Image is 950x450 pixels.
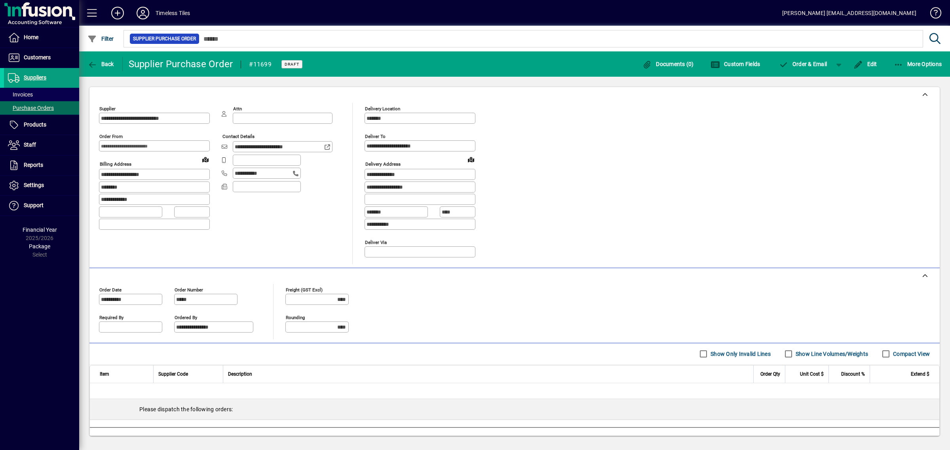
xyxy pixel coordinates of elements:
[100,370,109,378] span: Item
[175,314,197,320] mat-label: Ordered by
[841,370,865,378] span: Discount %
[894,61,942,67] span: More Options
[782,7,916,19] div: [PERSON_NAME] [EMAIL_ADDRESS][DOMAIN_NAME]
[4,115,79,135] a: Products
[105,6,130,20] button: Add
[24,162,43,168] span: Reports
[24,54,51,61] span: Customers
[924,2,940,27] a: Knowledge Base
[24,74,46,81] span: Suppliers
[249,58,272,71] div: #11699
[24,142,36,148] span: Staff
[911,370,929,378] span: Extend $
[285,62,299,67] span: Draft
[130,6,156,20] button: Profile
[156,7,190,19] div: Timeless Tiles
[365,106,400,112] mat-label: Delivery Location
[158,370,188,378] span: Supplier Code
[794,350,868,358] label: Show Line Volumes/Weights
[4,196,79,216] a: Support
[709,57,762,71] button: Custom Fields
[365,134,386,139] mat-label: Deliver To
[4,155,79,175] a: Reports
[233,106,242,112] mat-label: Attn
[8,91,33,98] span: Invoices
[4,28,79,47] a: Home
[199,153,212,166] a: View on map
[29,243,50,250] span: Package
[24,182,44,188] span: Settings
[853,61,877,67] span: Edit
[24,34,38,40] span: Home
[851,57,879,71] button: Edit
[642,61,694,67] span: Documents (0)
[175,287,203,292] mat-label: Order number
[779,61,827,67] span: Order & Email
[129,58,233,70] div: Supplier Purchase Order
[79,57,123,71] app-page-header-button: Back
[87,61,114,67] span: Back
[99,106,116,112] mat-label: Supplier
[775,57,831,71] button: Order & Email
[709,350,771,358] label: Show Only Invalid Lines
[800,370,824,378] span: Unit Cost $
[286,287,323,292] mat-label: Freight (GST excl)
[99,287,122,292] mat-label: Order date
[99,314,123,320] mat-label: Required by
[4,176,79,195] a: Settings
[4,135,79,155] a: Staff
[365,239,387,245] mat-label: Deliver via
[85,32,116,46] button: Filter
[4,88,79,101] a: Invoices
[90,399,939,420] div: Please dispatch the following orders:
[85,57,116,71] button: Back
[891,350,930,358] label: Compact View
[24,202,44,208] span: Support
[8,105,54,111] span: Purchase Orders
[4,48,79,68] a: Customers
[228,370,252,378] span: Description
[711,61,760,67] span: Custom Fields
[465,153,477,166] a: View on map
[87,36,114,42] span: Filter
[99,134,123,139] mat-label: Order from
[4,101,79,115] a: Purchase Orders
[23,227,57,233] span: Financial Year
[640,57,696,71] button: Documents (0)
[133,35,196,43] span: Supplier Purchase Order
[760,370,780,378] span: Order Qty
[286,314,305,320] mat-label: Rounding
[892,57,944,71] button: More Options
[24,121,46,128] span: Products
